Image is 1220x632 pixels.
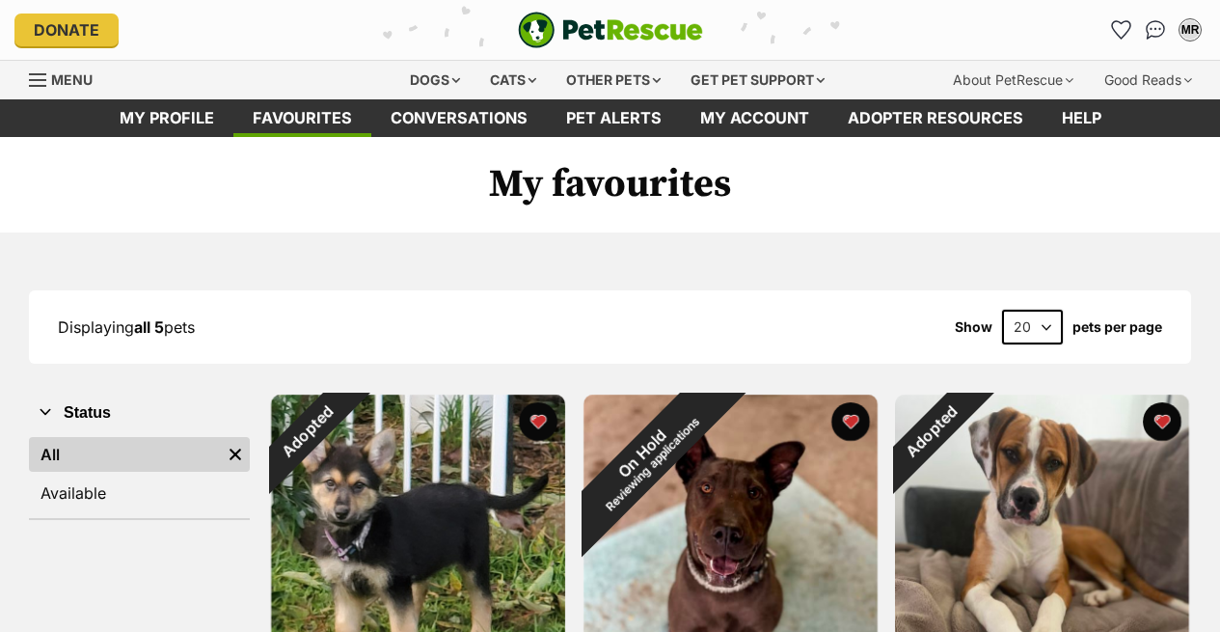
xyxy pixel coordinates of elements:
[1105,14,1206,45] ul: Account quick links
[29,437,221,472] a: All
[547,99,681,137] a: Pet alerts
[1140,14,1171,45] a: Conversations
[518,12,703,48] img: logo-e224e6f780fb5917bec1dbf3a21bbac754714ae5b6737aabdf751b685950b380.svg
[221,437,250,472] a: Remove filter
[1143,402,1181,441] button: favourite
[1072,319,1162,335] label: pets per page
[541,352,754,565] div: On Hold
[29,476,250,510] a: Available
[604,415,703,514] span: Reviewing applications
[51,71,93,88] span: Menu
[830,402,869,441] button: favourite
[518,12,703,48] a: PetRescue
[396,61,474,99] div: Dogs
[244,368,371,495] div: Adopted
[869,368,996,495] div: Adopted
[476,61,550,99] div: Cats
[939,61,1087,99] div: About PetRescue
[1043,99,1121,137] a: Help
[955,319,992,335] span: Show
[1146,20,1166,40] img: chat-41dd97257d64d25036548639549fe6c8038ab92f7586957e7f3b1b290dea8141.svg
[29,400,250,426] button: Status
[1091,61,1206,99] div: Good Reads
[828,99,1043,137] a: Adopter resources
[677,61,838,99] div: Get pet support
[519,402,557,441] button: favourite
[1180,20,1200,40] div: MR
[1105,14,1136,45] a: Favourites
[100,99,233,137] a: My profile
[233,99,371,137] a: Favourites
[58,317,195,337] span: Displaying pets
[134,317,164,337] strong: all 5
[14,14,119,46] a: Donate
[29,433,250,518] div: Status
[681,99,828,137] a: My account
[29,61,106,96] a: Menu
[1175,14,1206,45] button: My account
[553,61,674,99] div: Other pets
[371,99,547,137] a: conversations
